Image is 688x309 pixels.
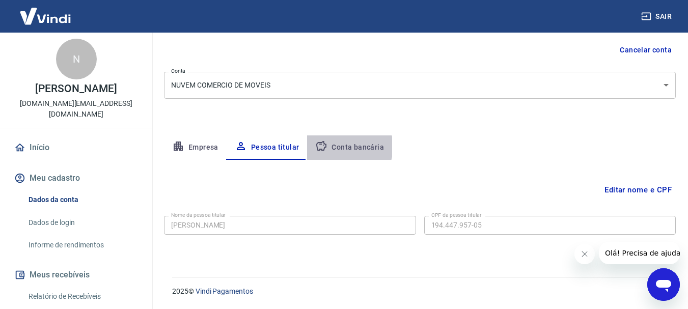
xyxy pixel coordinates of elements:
iframe: Fechar mensagem [574,244,595,264]
div: N [56,39,97,79]
a: Dados da conta [24,189,140,210]
p: [PERSON_NAME] [35,83,117,94]
button: Pessoa titular [227,135,308,160]
a: Relatório de Recebíveis [24,286,140,307]
p: [DOMAIN_NAME][EMAIL_ADDRESS][DOMAIN_NAME] [8,98,144,120]
label: Conta [171,67,185,75]
button: Empresa [164,135,227,160]
button: Cancelar conta [616,41,676,60]
iframe: Mensagem da empresa [599,242,680,264]
div: NUVEM COMERCIO DE MOVEIS [164,72,676,99]
a: Vindi Pagamentos [196,287,253,295]
label: Nome da pessoa titular [171,211,226,219]
label: CPF da pessoa titular [431,211,482,219]
button: Conta bancária [307,135,392,160]
span: Olá! Precisa de ajuda? [6,7,86,15]
a: Informe de rendimentos [24,235,140,256]
button: Editar nome e CPF [600,180,676,200]
img: Vindi [12,1,78,32]
button: Meu cadastro [12,167,140,189]
button: Sair [639,7,676,26]
button: Meus recebíveis [12,264,140,286]
a: Início [12,136,140,159]
iframe: Botão para abrir a janela de mensagens [647,268,680,301]
a: Dados de login [24,212,140,233]
p: 2025 © [172,286,664,297]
